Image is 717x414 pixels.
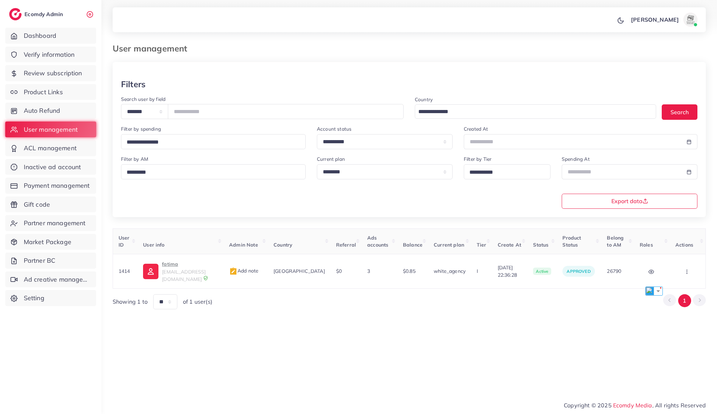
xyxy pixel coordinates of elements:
a: Partner BC [5,253,96,269]
span: Balance [403,242,423,248]
span: Create At [498,242,521,248]
a: Ad creative management [5,271,96,288]
span: active [533,268,551,275]
a: Auto Refund [5,103,96,119]
span: Partner management [24,219,86,228]
span: Ad creative management [24,275,91,284]
span: Status [533,242,548,248]
h3: User management [113,43,193,54]
img: admin_note.cdd0b510.svg [229,267,237,276]
span: Dashboard [24,31,56,40]
input: Search for option [124,137,297,148]
span: User info [143,242,164,248]
a: Partner management [5,215,96,231]
span: I [477,268,478,274]
a: Product Links [5,84,96,100]
span: Review subscription [24,69,82,78]
span: Market Package [24,237,71,247]
a: Payment management [5,178,96,194]
span: User ID [119,235,130,248]
label: Country [415,96,433,103]
span: Country [274,242,292,248]
span: Partner BC [24,256,56,265]
span: Showing 1 to [113,298,148,306]
a: [PERSON_NAME]avatar [627,13,700,27]
span: approved [567,269,590,274]
ul: Pagination [663,294,706,307]
span: Current plan [434,242,464,248]
label: Spending At [562,156,590,163]
span: Verify information [24,50,75,59]
img: logo [9,8,22,20]
a: Review subscription [5,65,96,81]
button: Export data [562,194,697,209]
a: Ecomdy Media [613,402,652,409]
div: Search for option [464,164,551,179]
span: Gift code [24,200,50,209]
span: Product Links [24,88,63,97]
label: Account status [317,125,352,132]
span: $0 [336,268,342,274]
h3: Filters [121,79,145,89]
span: white_agency [434,268,466,274]
span: , All rights Reserved [652,401,706,409]
span: Export data [611,198,648,204]
span: Belong to AM [607,235,624,248]
span: Add note [229,268,258,274]
label: Current plan [317,156,345,163]
a: logoEcomdy Admin [9,8,65,20]
a: Dashboard [5,28,96,44]
img: ic-user-info.36bf1079.svg [143,264,158,279]
input: Search for option [467,167,541,178]
input: Search for option [416,106,647,117]
span: [DATE] 22:36:28 [498,264,522,278]
a: fatima[EMAIL_ADDRESS][DOMAIN_NAME] [143,260,218,283]
p: [PERSON_NAME] [631,15,679,24]
label: Filter by AM [121,156,148,163]
span: User management [24,125,78,134]
span: $0.85 [403,268,416,274]
span: of 1 user(s) [183,298,212,306]
span: Actions [675,242,693,248]
span: Product Status [562,235,581,248]
a: Setting [5,290,96,306]
span: Payment management [24,181,90,190]
a: Market Package [5,234,96,250]
span: Tier [477,242,487,248]
button: Search [662,104,697,119]
div: Search for option [415,104,656,119]
img: 9CAL8B2pu8EFxCJHYAAAAldEVYdGRhdGU6Y3JlYXRlADIwMjItMTItMDlUMDQ6NTg6MzkrMDA6MDBXSlgLAAAAJXRFWHRkYXR... [203,276,208,281]
a: Inactive ad account [5,159,96,175]
img: avatar [683,13,697,27]
span: Ads accounts [367,235,388,248]
div: Search for option [121,134,306,149]
span: [EMAIL_ADDRESS][DOMAIN_NAME] [162,269,206,282]
a: ACL management [5,140,96,156]
span: Roles [640,242,653,248]
span: Referral [336,242,356,248]
div: Search for option [121,164,306,179]
span: Auto Refund [24,106,61,115]
label: Created At [464,125,488,132]
span: Inactive ad account [24,163,81,172]
h2: Ecomdy Admin [24,11,65,18]
button: Go to page 1 [678,294,691,307]
label: Filter by Tier [464,156,491,163]
span: Setting [24,294,44,303]
span: [GEOGRAPHIC_DATA] [274,268,325,274]
a: Gift code [5,196,96,213]
label: Search user by field [121,96,165,103]
span: 3 [367,268,370,274]
span: ACL management [24,144,77,153]
a: Verify information [5,47,96,63]
a: User management [5,122,96,138]
span: 26790 [607,268,621,274]
span: Copyright © 2025 [564,401,706,409]
span: Admin Note [229,242,258,248]
p: fatima [162,260,218,268]
input: Search for option [124,167,297,178]
span: 1414 [119,268,130,274]
label: Filter by spending [121,125,161,132]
